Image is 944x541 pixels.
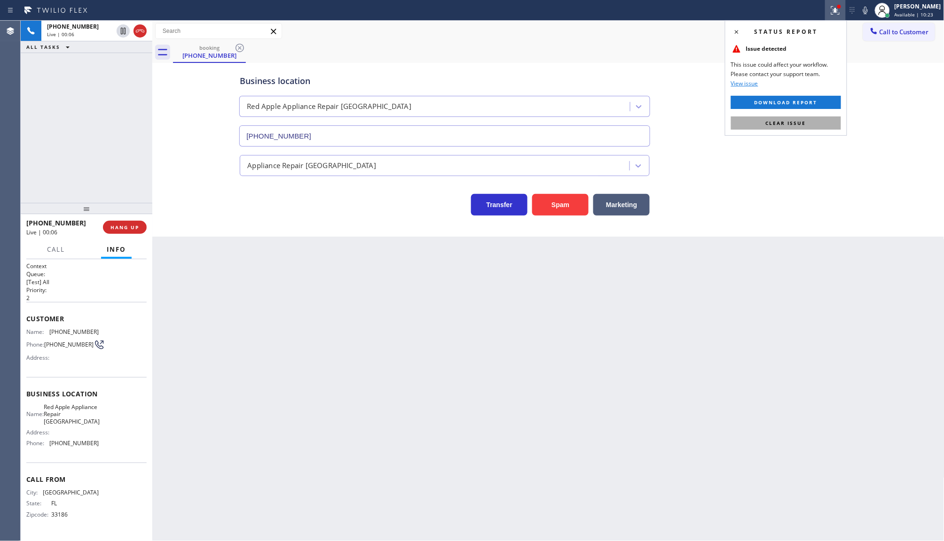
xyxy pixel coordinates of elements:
[895,11,934,18] span: Available | 10:23
[44,403,100,425] span: Red Apple Appliance Repair [GEOGRAPHIC_DATA]
[26,410,44,417] span: Name:
[240,75,650,87] div: Business location
[51,511,98,518] span: 33186
[26,389,147,398] span: Business location
[49,328,99,335] span: [PHONE_NUMBER]
[880,28,929,36] span: Call to Customer
[239,125,650,147] input: Phone Number
[174,42,245,62] div: (305) 525-8437
[247,101,411,112] div: Red Apple Appliance Repair [GEOGRAPHIC_DATA]
[21,41,79,53] button: ALL TASKS
[117,24,130,38] button: Hold Customer
[26,294,147,302] p: 2
[134,24,147,38] button: Hang up
[101,240,132,259] button: Info
[26,511,51,518] span: Zipcode:
[26,328,49,335] span: Name:
[593,194,650,216] button: Marketing
[26,218,86,227] span: [PHONE_NUMBER]
[26,354,51,361] span: Address:
[47,31,74,38] span: Live | 00:06
[51,500,98,507] span: FL
[863,23,935,41] button: Call to Customer
[110,224,139,231] span: HANG UP
[247,160,376,171] div: Appliance Repair [GEOGRAPHIC_DATA]
[26,341,44,348] span: Phone:
[26,262,147,270] h1: Context
[47,245,65,254] span: Call
[107,245,126,254] span: Info
[859,4,872,17] button: Mute
[47,23,99,31] span: [PHONE_NUMBER]
[471,194,527,216] button: Transfer
[26,228,57,236] span: Live | 00:06
[26,489,43,496] span: City:
[26,314,147,323] span: Customer
[43,489,99,496] span: [GEOGRAPHIC_DATA]
[103,221,147,234] button: HANG UP
[532,194,589,216] button: Spam
[26,475,147,484] span: Call From
[26,286,147,294] h2: Priority:
[44,341,94,348] span: [PHONE_NUMBER]
[895,2,941,10] div: [PERSON_NAME]
[26,44,60,50] span: ALL TASKS
[49,440,99,447] span: [PHONE_NUMBER]
[26,500,51,507] span: State:
[156,23,282,39] input: Search
[26,278,147,286] p: [Test] All
[174,51,245,60] div: [PHONE_NUMBER]
[26,270,147,278] h2: Queue:
[174,44,245,51] div: booking
[26,440,49,447] span: Phone:
[26,429,51,436] span: Address:
[41,240,71,259] button: Call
